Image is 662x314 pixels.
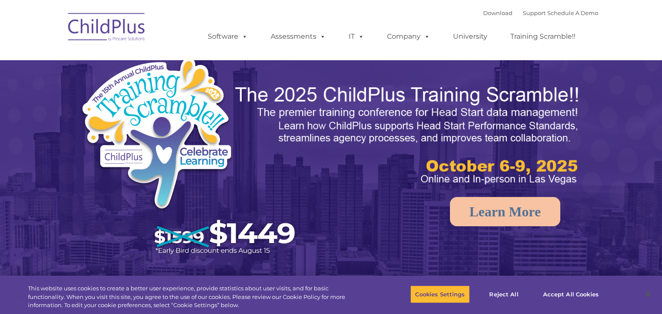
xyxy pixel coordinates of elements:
a: Assessments [262,28,334,45]
div: This website uses cookies to create a better user experience, provide statistics about user visit... [28,284,364,310]
a: IT [340,28,373,45]
img: ChildPlus by Procare Solutions [64,7,150,50]
a: Training Scramble!! [502,28,584,45]
font: | [483,9,598,16]
a: Software [199,28,256,45]
span: Last name [120,57,146,63]
a: Schedule A Demo [547,9,598,16]
button: Reject All [477,285,531,303]
button: Accept All Cookies [538,285,603,303]
a: Company [378,28,439,45]
span: Phone number [120,92,156,99]
button: Close [639,285,658,304]
a: Learn More [450,197,560,226]
a: University [444,28,496,45]
a: Support [523,9,546,16]
button: Cookies Settings [410,285,469,303]
a: Download [483,9,512,16]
